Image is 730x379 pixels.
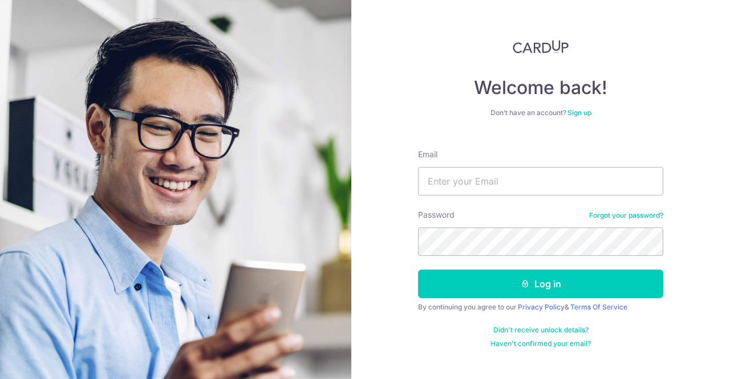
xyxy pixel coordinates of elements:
label: Email [418,149,437,160]
label: Password [418,209,455,221]
img: CardUp Logo [513,40,569,54]
input: Enter your Email [418,167,663,195]
a: Didn't receive unlock details? [493,325,589,335]
a: Haven't confirmed your email? [490,339,591,348]
h4: Welcome back! [418,76,663,99]
a: Privacy Policy [518,303,565,311]
a: Forgot your password? [589,211,663,220]
div: By continuing you agree to our & [418,303,663,312]
div: Don’t have an account? [418,108,663,117]
button: Log in [418,270,663,298]
a: Terms Of Service [570,303,627,311]
a: Sign up [567,108,591,117]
